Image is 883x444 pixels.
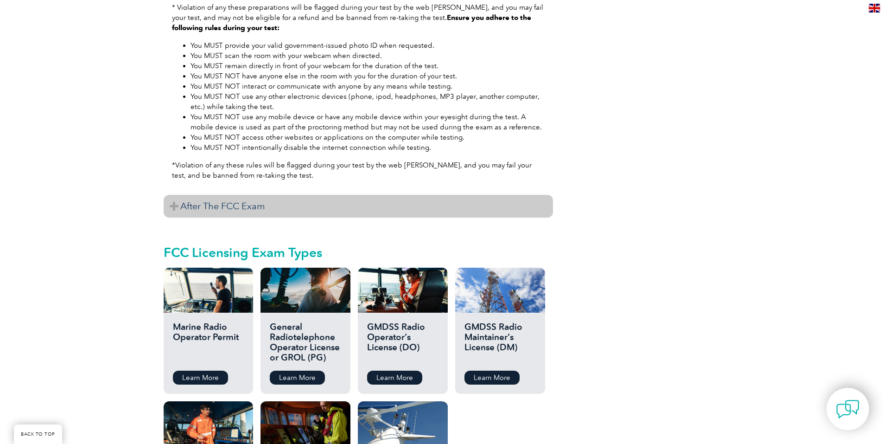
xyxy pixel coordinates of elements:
a: Learn More [464,371,520,385]
li: You MUST remain directly in front of your webcam for the duration of the test. [191,61,545,71]
li: You MUST NOT use any other electronic devices (phone, ipod, headphones, MP3 player, another compu... [191,91,545,112]
h2: GMDSS Radio Operator’s License (DO) [367,322,438,364]
h3: After The FCC Exam [164,195,553,218]
li: You MUST scan the room with your webcam when directed. [191,51,545,61]
li: You MUST provide your valid government-issued photo ID when requested. [191,40,545,51]
img: contact-chat.png [836,398,859,421]
a: Learn More [173,371,228,385]
h2: General Radiotelephone Operator License or GROL (PG) [270,322,341,364]
li: You MUST NOT have anyone else in the room with you for the duration of your test. [191,71,545,81]
img: en [869,4,880,13]
a: BACK TO TOP [14,425,62,444]
li: You MUST NOT access other websites or applications on the computer while testing. [191,132,545,142]
h2: GMDSS Radio Maintainer’s License (DM) [464,322,535,364]
a: Learn More [367,371,422,385]
li: You MUST NOT interact or communicate with anyone by any means while testing. [191,81,545,91]
p: *Violation of any these rules will be flagged during your test by the web [PERSON_NAME], and you ... [172,160,545,180]
a: Learn More [270,371,325,385]
p: * Violation of any these preparations will be flagged during your test by the web [PERSON_NAME], ... [172,2,545,33]
li: You MUST NOT use any mobile device or have any mobile device within your eyesight during the test... [191,112,545,132]
h2: FCC Licensing Exam Types [164,245,553,260]
h2: Marine Radio Operator Permit [173,322,244,364]
li: You MUST NOT intentionally disable the internet connection while testing. [191,142,545,153]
